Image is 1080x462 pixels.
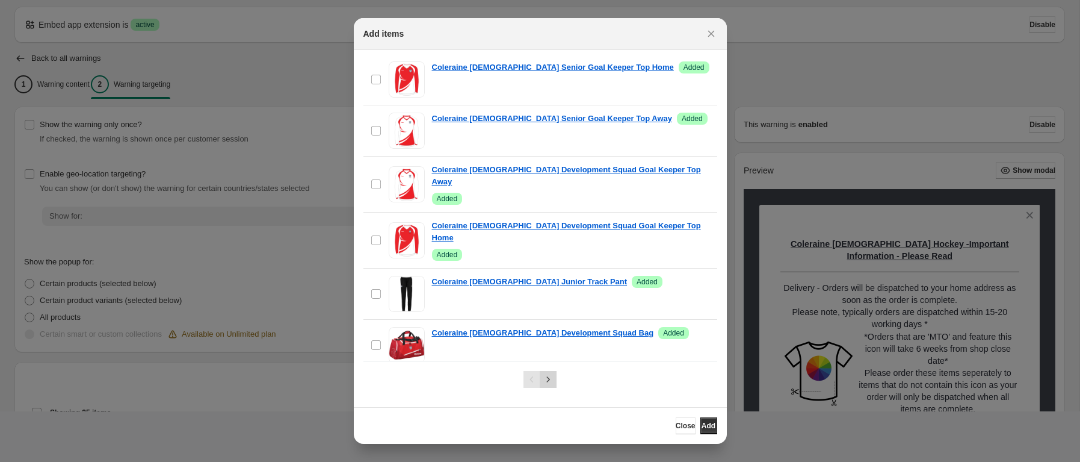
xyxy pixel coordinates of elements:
[432,220,710,244] a: Coleraine [DEMOGRAPHIC_DATA] Development Squad Goal Keeper Top Home
[700,417,717,434] button: Add
[637,277,658,287] span: Added
[676,417,696,434] button: Close
[432,164,710,188] a: Coleraine [DEMOGRAPHIC_DATA] Development Squad Goal Keeper Top Away
[702,421,715,431] span: Add
[437,194,458,204] span: Added
[389,113,425,149] img: Coleraine Ladies Senior Goal Keeper Top Away
[682,114,703,123] span: Added
[389,222,425,258] img: Coleraine Ladies Development Squad Goal Keeper Top Home
[432,61,674,73] a: Coleraine [DEMOGRAPHIC_DATA] Senior Goal Keeper Top Home
[389,276,425,312] img: Coleraine Ladies Junior Track Pant
[389,327,425,363] img: Coleraine Ladies Development Squad Bag
[432,276,628,288] a: Coleraine [DEMOGRAPHIC_DATA] Junior Track Pant
[703,25,720,42] button: Close
[432,327,654,339] a: Coleraine [DEMOGRAPHIC_DATA] Development Squad Bag
[389,166,425,202] img: Coleraine Ladies Development Squad Goal Keeper Top Away
[523,371,557,388] nav: Pagination
[540,371,557,388] button: Next
[389,61,425,98] img: Coleraine Ladies Senior Goal Keeper Top Home
[437,250,458,260] span: Added
[432,113,672,125] a: Coleraine [DEMOGRAPHIC_DATA] Senior Goal Keeper Top Away
[663,328,684,338] span: Added
[676,421,696,431] span: Close
[683,63,705,72] span: Added
[363,28,404,40] h2: Add items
